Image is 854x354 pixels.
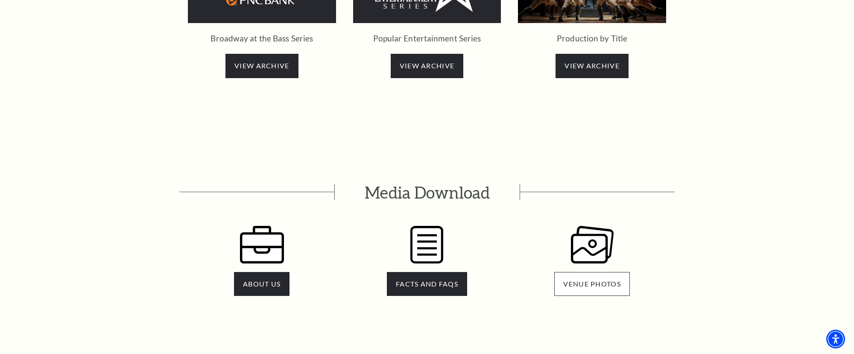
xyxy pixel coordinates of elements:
span: VENUE PHOTOS [563,280,620,288]
span: View Archive [564,61,619,70]
img: VENUE PHOTOS [571,226,614,263]
p: Production by Title [518,32,666,45]
span: VIEW ARCHIVE [234,61,289,70]
p: Broadway at the Bass Series [188,32,336,45]
a: FACTS AND FAQS [387,272,467,296]
a: ABOUT US [234,272,290,296]
a: View Archive [556,54,628,78]
span: VIEW ARCHIVE [400,61,454,70]
div: Accessibility Menu [826,330,845,348]
span: FACTS AND FAQS [396,280,458,288]
span: ABOUT US [243,280,281,288]
a: VIEW ARCHIVE [225,54,298,78]
span: Media Download [334,184,520,200]
img: FACTS AND FAQS [410,226,443,263]
p: Popular Entertainment Series [353,32,501,45]
img: ABOUT US [240,226,284,263]
a: VIEW ARCHIVE [391,54,463,78]
a: VENUE PHOTOS [554,272,629,296]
